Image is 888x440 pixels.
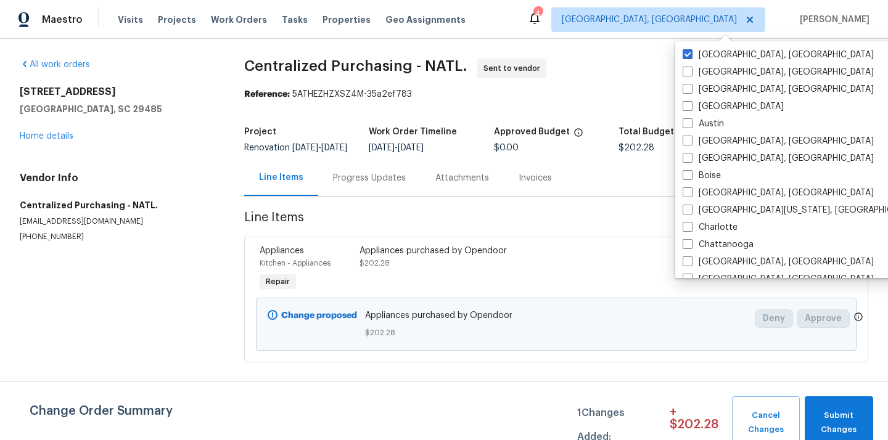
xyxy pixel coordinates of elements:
[158,14,196,26] span: Projects
[211,14,267,26] span: Work Orders
[683,273,874,285] label: [GEOGRAPHIC_DATA], [GEOGRAPHIC_DATA]
[244,90,290,99] b: Reference:
[435,172,489,184] div: Attachments
[321,144,347,152] span: [DATE]
[683,169,721,182] label: Boise
[683,49,874,61] label: [GEOGRAPHIC_DATA], [GEOGRAPHIC_DATA]
[281,311,357,320] b: Change proposed
[292,144,347,152] span: -
[533,7,542,20] div: 4
[369,128,457,136] h5: Work Order Timeline
[20,172,215,184] h4: Vendor Info
[683,187,874,199] label: [GEOGRAPHIC_DATA], [GEOGRAPHIC_DATA]
[360,259,390,267] span: $202.28
[683,256,874,268] label: [GEOGRAPHIC_DATA], [GEOGRAPHIC_DATA]
[683,66,874,78] label: [GEOGRAPHIC_DATA], [GEOGRAPHIC_DATA]
[365,309,747,322] span: Appliances purchased by Opendoor
[683,100,784,113] label: [GEOGRAPHIC_DATA]
[683,135,874,147] label: [GEOGRAPHIC_DATA], [GEOGRAPHIC_DATA]
[20,232,215,242] p: [PHONE_NUMBER]
[369,144,395,152] span: [DATE]
[494,128,570,136] h5: Approved Budget
[20,103,215,115] h5: [GEOGRAPHIC_DATA], SC 29485
[797,309,850,328] button: Approve
[683,238,754,251] label: Chattanooga
[573,128,583,144] span: The total cost of line items that have been approved by both Opendoor and the Trade Partner. This...
[494,144,519,152] span: $0.00
[282,15,308,24] span: Tasks
[244,144,347,152] span: Renovation
[853,312,863,325] span: Only a market manager or an area construction manager can approve
[20,86,215,98] h2: [STREET_ADDRESS]
[385,14,466,26] span: Geo Assignments
[333,172,406,184] div: Progress Updates
[365,327,747,339] span: $202.28
[42,14,83,26] span: Maestro
[755,309,793,328] button: Deny
[244,59,467,73] span: Centralized Purchasing - NATL.
[118,14,143,26] span: Visits
[244,88,868,100] div: 5ATHEZHZXSZ4M-35a2ef783
[261,275,295,288] span: Repair
[519,172,552,184] div: Invoices
[683,221,738,234] label: Charlotte
[369,144,424,152] span: -
[292,144,318,152] span: [DATE]
[20,132,73,141] a: Home details
[619,144,654,152] span: $202.28
[20,60,90,69] a: All work orders
[244,128,276,136] h5: Project
[360,245,602,257] div: Appliances purchased by Opendoor
[20,216,215,227] p: [EMAIL_ADDRESS][DOMAIN_NAME]
[795,14,869,26] span: [PERSON_NAME]
[683,118,724,130] label: Austin
[260,246,304,255] span: Appliances
[562,14,737,26] span: [GEOGRAPHIC_DATA], [GEOGRAPHIC_DATA]
[683,83,874,96] label: [GEOGRAPHIC_DATA], [GEOGRAPHIC_DATA]
[259,171,303,184] div: Line Items
[398,144,424,152] span: [DATE]
[260,259,331,267] span: Kitchen - Appliances
[483,62,545,75] span: Sent to vendor
[20,199,215,211] h5: Centralized Purchasing - NATL.
[683,152,874,165] label: [GEOGRAPHIC_DATA], [GEOGRAPHIC_DATA]
[619,128,674,136] h5: Total Budget
[244,211,802,234] span: Line Items
[323,14,371,26] span: Properties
